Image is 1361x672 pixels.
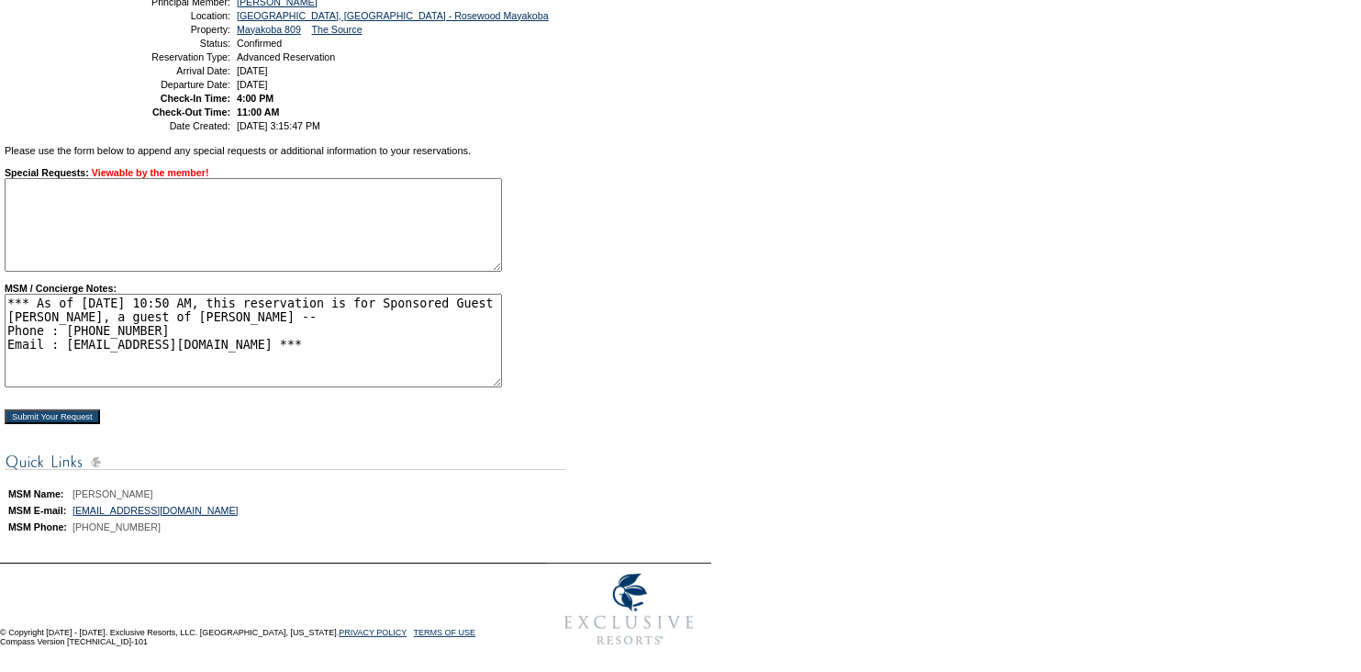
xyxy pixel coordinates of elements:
a: [GEOGRAPHIC_DATA], [GEOGRAPHIC_DATA] - Rosewood Mayakoba [237,10,549,21]
strong: MSM / Concierge Notes: [5,283,502,389]
td: Arrival Date: [99,65,230,76]
a: [EMAIL_ADDRESS][DOMAIN_NAME] [73,505,239,516]
strong: Special Requests: [5,167,89,178]
a: The Source [312,24,363,35]
input: Submit Your Request [5,409,100,424]
span: [DATE] [237,79,268,90]
strong: Check-Out Time: [152,106,230,118]
img: subTtlConQuickLinks.gif [5,451,565,474]
td: Date Created: [99,120,230,131]
span: Please use the form below to append any special requests or additional information to your reserv... [5,145,471,156]
a: TERMS OF USE [414,628,476,637]
span: 4:00 PM [237,93,273,104]
a: Mayakoba 809 [237,24,301,35]
span: [DATE] [237,65,268,76]
td: Property: [99,24,230,35]
span: 11:00 AM [237,106,279,118]
b: MSM Phone: [8,521,67,532]
span: [PERSON_NAME] [73,488,153,499]
a: PRIVACY POLICY [339,628,407,637]
b: MSM E-mail: [8,505,66,516]
img: Exclusive Resorts [547,564,711,655]
td: Reservation Type: [99,51,230,62]
span: [PHONE_NUMBER] [73,521,161,532]
td: Location: [99,10,230,21]
span: Advanced Reservation [237,51,335,62]
span: Viewable by the member! [92,167,209,178]
td: Departure Date: [99,79,230,90]
span: [DATE] 3:15:47 PM [237,120,320,131]
b: MSM Name: [8,488,63,499]
span: Confirmed [237,38,282,49]
strong: Check-In Time: [161,93,230,104]
textarea: *** As of [DATE] 10:50 AM, this reservation is for Sponsored Guest [PERSON_NAME], a guest of [PER... [5,294,502,387]
td: Status: [99,38,230,49]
